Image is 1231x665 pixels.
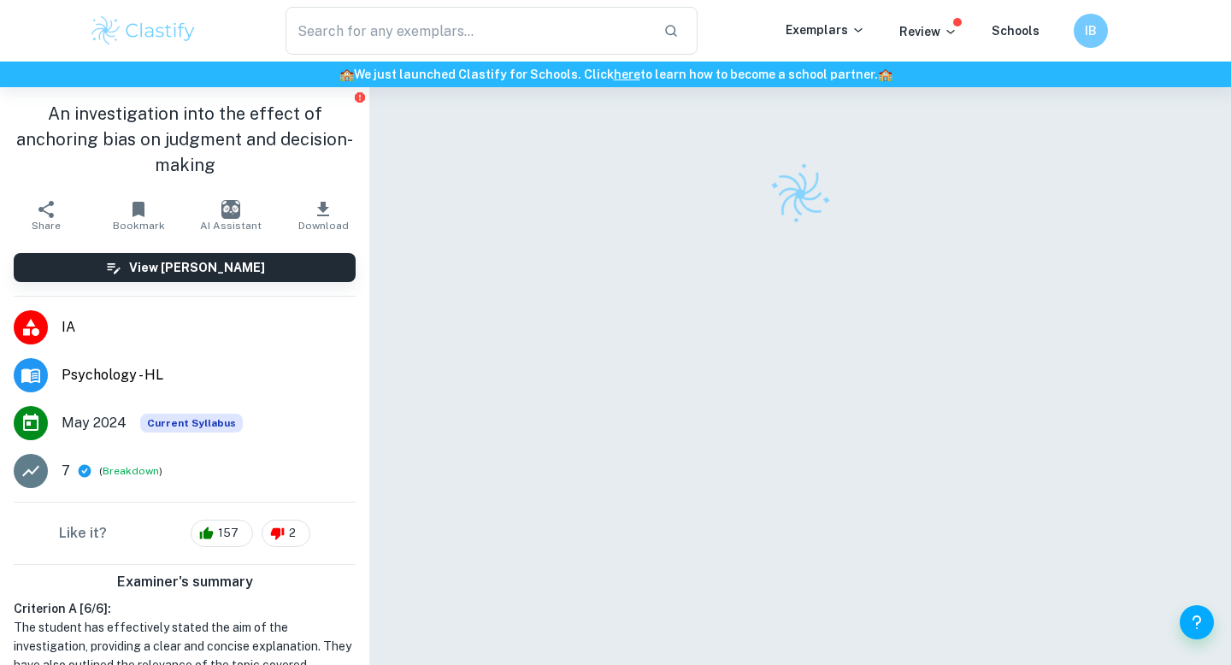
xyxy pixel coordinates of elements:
img: Clastify logo [89,14,197,48]
button: Help and Feedback [1180,605,1214,639]
h6: View [PERSON_NAME] [129,258,265,277]
div: This exemplar is based on the current syllabus. Feel free to refer to it for inspiration/ideas wh... [140,414,243,433]
button: Download [277,191,369,239]
h6: IB [1081,21,1101,40]
span: 2 [280,525,305,542]
span: 🏫 [878,68,892,81]
img: Clastify logo [758,152,841,235]
span: IA [62,317,356,338]
p: Exemplars [786,21,865,39]
button: Bookmark [92,191,185,239]
span: ( ) [99,463,162,480]
button: IB [1074,14,1108,48]
input: Search for any exemplars... [286,7,650,55]
span: AI Assistant [200,220,262,232]
button: Breakdown [103,463,159,479]
p: 7 [62,461,70,481]
h1: An investigation into the effect of anchoring bias on judgment and decision-making [14,101,356,178]
span: Share [32,220,61,232]
span: Download [298,220,349,232]
div: 157 [191,520,253,547]
h6: Like it? [59,523,107,544]
div: 2 [262,520,310,547]
span: Current Syllabus [140,414,243,433]
h6: We just launched Clastify for Schools. Click to learn how to become a school partner. [3,65,1228,84]
span: 🏫 [339,68,354,81]
button: View [PERSON_NAME] [14,253,356,282]
a: here [614,68,640,81]
button: AI Assistant [185,191,277,239]
span: 157 [209,525,248,542]
a: Schools [992,24,1040,38]
span: Psychology - HL [62,365,356,385]
button: Report issue [353,91,366,103]
p: Review [899,22,957,41]
img: AI Assistant [221,200,240,219]
h6: Criterion A [ 6 / 6 ]: [14,599,356,618]
span: May 2024 [62,413,127,433]
span: Bookmark [113,220,165,232]
h6: Examiner's summary [7,572,362,592]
